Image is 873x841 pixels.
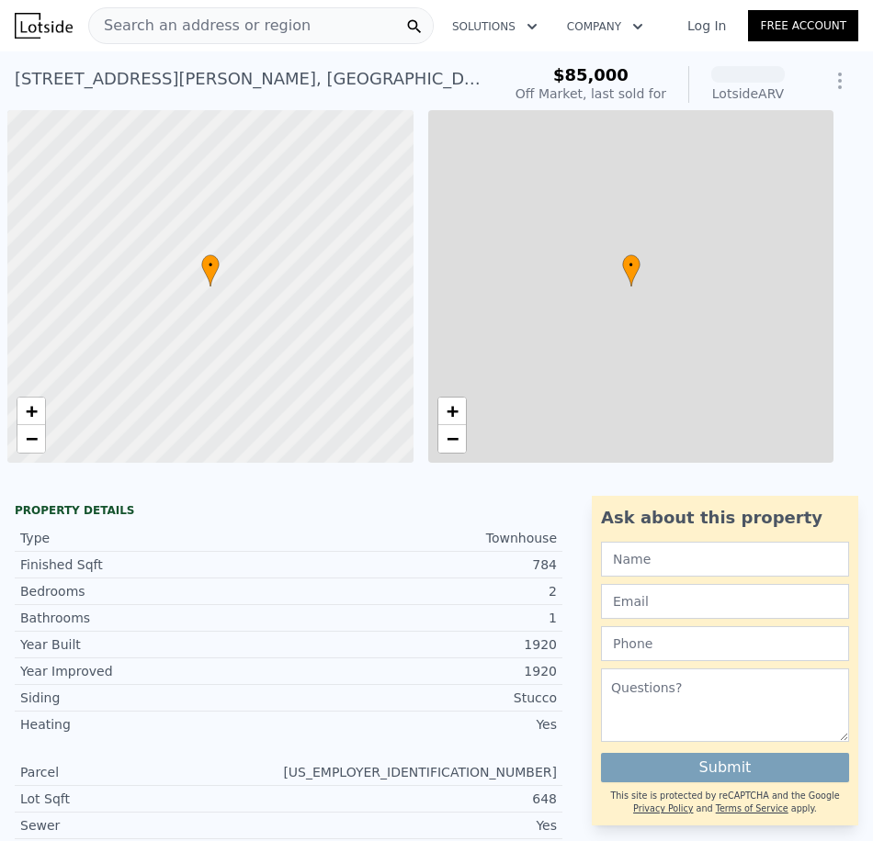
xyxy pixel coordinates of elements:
[15,13,73,39] img: Lotside
[289,689,557,707] div: Stucco
[665,17,748,35] a: Log In
[601,584,849,619] input: Email
[711,84,785,103] div: Lotside ARV
[446,427,458,450] span: −
[552,10,658,43] button: Company
[446,399,458,422] span: +
[601,753,849,782] button: Submit
[289,529,557,547] div: Townhouse
[437,10,552,43] button: Solutions
[289,790,557,808] div: 648
[20,763,283,781] div: Parcel
[20,529,289,547] div: Type
[201,254,220,286] div: •
[89,15,311,37] span: Search an address or region
[15,503,562,518] div: Property details
[17,425,45,453] a: Zoom out
[289,635,557,654] div: 1920
[20,555,289,574] div: Finished Sqft
[20,689,289,707] div: Siding
[601,542,849,577] input: Name
[20,635,289,654] div: Year Built
[20,816,289,835] div: Sewer
[716,803,788,813] a: Terms of Service
[289,816,557,835] div: Yes
[201,257,220,274] span: •
[748,10,858,41] a: Free Account
[633,803,693,813] a: Privacy Policy
[822,62,858,99] button: Show Options
[438,398,466,425] a: Zoom in
[20,790,289,808] div: Lot Sqft
[289,582,557,600] div: 2
[601,505,849,531] div: Ask about this property
[289,715,557,734] div: Yes
[26,399,38,422] span: +
[289,609,557,627] div: 1
[283,763,557,781] div: [US_EMPLOYER_IDENTIFICATION_NUMBER]
[20,662,289,680] div: Year Improved
[622,254,641,286] div: •
[15,66,486,92] div: [STREET_ADDRESS][PERSON_NAME] , [GEOGRAPHIC_DATA] , PA 19134
[20,715,289,734] div: Heating
[17,398,45,425] a: Zoom in
[20,582,289,600] div: Bedrooms
[601,790,849,816] div: This site is protected by reCAPTCHA and the Google and apply.
[20,609,289,627] div: Bathrooms
[622,257,641,274] span: •
[289,662,557,680] div: 1920
[26,427,38,450] span: −
[553,65,629,84] span: $85,000
[438,425,466,453] a: Zoom out
[601,626,849,661] input: Phone
[516,84,666,103] div: Off Market, last sold for
[289,555,557,574] div: 784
